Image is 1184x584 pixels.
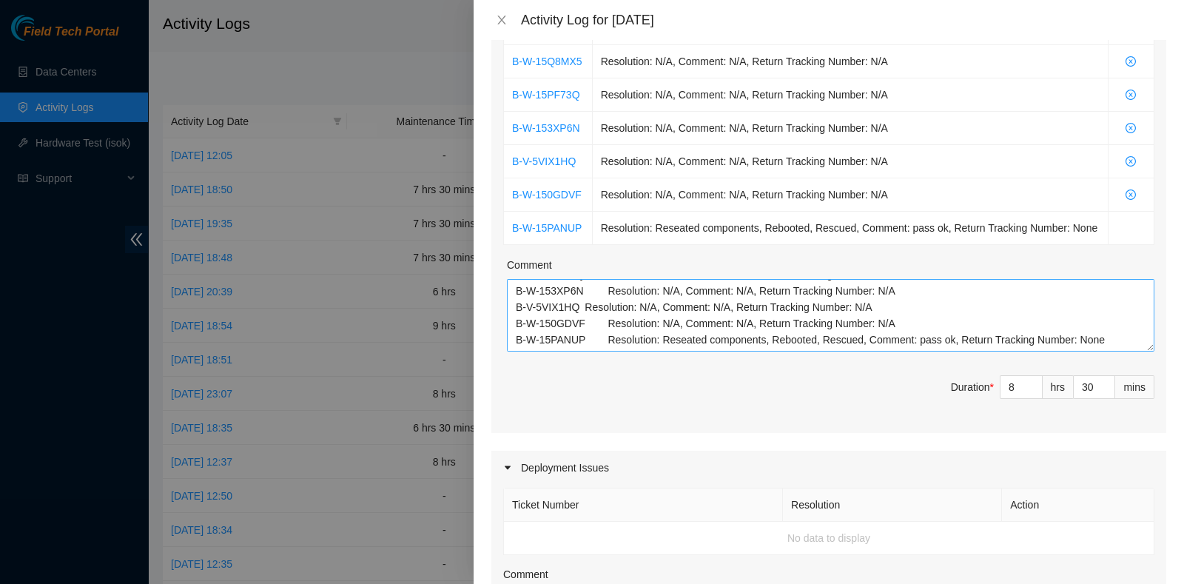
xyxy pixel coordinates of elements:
div: mins [1115,375,1154,399]
a: B-W-15PANUP [512,222,582,234]
button: Close [491,13,512,27]
span: close-circle [1117,56,1146,67]
a: B-W-150GDVF [512,189,582,201]
td: Resolution: Reseated components, Rebooted, Rescued, Comment: pass ok, Return Tracking Number: None [593,212,1109,245]
a: B-W-15Q8MX5 [512,56,582,67]
span: close-circle [1117,123,1146,133]
span: close [496,14,508,26]
div: Deployment Issues [491,451,1166,485]
span: caret-right [503,463,512,472]
td: Resolution: N/A, Comment: N/A, Return Tracking Number: N/A [593,178,1109,212]
span: close-circle [1117,156,1146,167]
td: Resolution: N/A, Comment: N/A, Return Tracking Number: N/A [593,145,1109,178]
div: hrs [1043,375,1074,399]
th: Ticket Number [504,489,783,522]
span: close-circle [1117,189,1146,200]
td: Resolution: N/A, Comment: N/A, Return Tracking Number: N/A [593,112,1109,145]
a: B-W-153XP6N [512,122,580,134]
th: Action [1002,489,1154,522]
th: Resolution [783,489,1002,522]
a: B-V-5VIX1HQ [512,155,576,167]
div: Activity Log for [DATE] [521,12,1166,28]
td: Resolution: N/A, Comment: N/A, Return Tracking Number: N/A [593,45,1109,78]
textarea: Comment [507,279,1154,352]
label: Comment [507,257,552,273]
div: Duration [951,379,994,395]
label: Comment [503,566,548,583]
a: B-W-15PF73Q [512,89,580,101]
span: close-circle [1117,90,1146,100]
td: Resolution: N/A, Comment: N/A, Return Tracking Number: N/A [593,78,1109,112]
td: No data to display [504,522,1154,555]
